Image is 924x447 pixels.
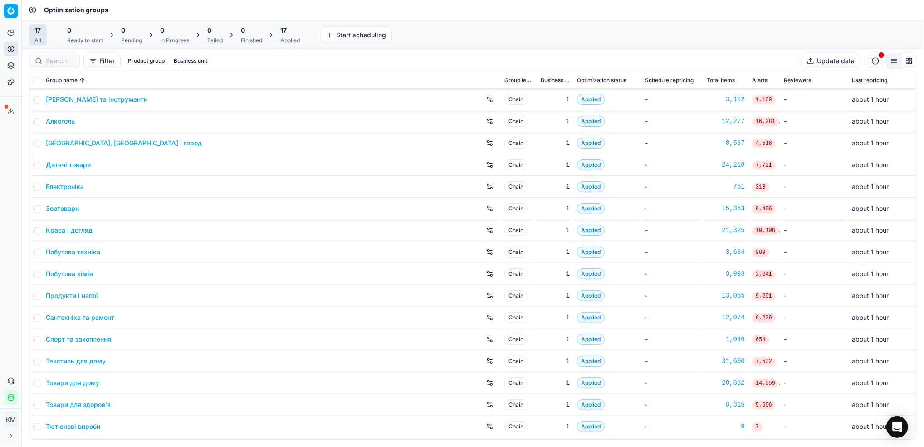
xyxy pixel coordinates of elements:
span: Chain [504,225,528,236]
span: Chain [504,421,528,432]
div: 8,537 [707,139,745,148]
div: 1 [541,95,570,104]
div: 1 [541,248,570,257]
span: Reviewers [784,77,811,84]
a: Спорт та захоплення [46,335,111,344]
a: [GEOGRAPHIC_DATA], [GEOGRAPHIC_DATA] і город [46,139,202,148]
div: 1 [541,117,570,126]
span: about 1 hour [852,204,889,212]
span: Chain [504,203,528,214]
td: - [641,176,703,198]
span: about 1 hour [852,139,889,147]
span: 6,239 [752,313,776,323]
span: 14,559 [752,379,779,388]
td: - [780,198,848,219]
span: about 1 hour [852,183,889,190]
div: 1 [541,357,570,366]
a: 28,832 [707,378,745,387]
button: Start scheduling [320,28,392,42]
a: Зоотовари [46,204,79,213]
a: [PERSON_NAME] та інструменти [46,95,147,104]
td: - [780,372,848,394]
a: Електроніка [46,182,84,191]
a: Товари для здоров'я [46,400,111,409]
span: Alerts [752,77,768,84]
span: 654 [752,335,769,344]
span: 0 [67,26,71,35]
div: 12,277 [707,117,745,126]
button: КM [4,412,18,427]
span: Chain [504,268,528,279]
div: 1 [541,313,570,322]
span: about 1 hour [852,401,889,408]
a: 21,325 [707,226,745,235]
span: about 1 hour [852,226,889,234]
td: - [641,263,703,285]
span: about 1 hour [852,270,889,278]
td: - [780,416,848,437]
span: Chain [504,312,528,323]
div: 1 [541,378,570,387]
button: Business unit [170,55,211,66]
span: 1,169 [752,95,776,104]
td: - [641,350,703,372]
a: 24,218 [707,160,745,169]
a: Продукти і напої [46,291,98,300]
span: about 1 hour [852,292,889,299]
a: Побутова хімія [46,269,93,278]
span: Applied [577,159,605,170]
td: - [780,285,848,307]
span: Applied [577,421,605,432]
span: about 1 hour [852,313,889,321]
span: Chain [504,247,528,258]
span: Business unit [541,77,570,84]
span: about 1 hour [852,357,889,365]
div: In Progress [160,37,189,44]
span: 9,456 [752,204,776,214]
a: Тютюнові вироби [46,422,100,431]
a: 31,600 [707,357,745,366]
span: Chain [504,138,528,149]
td: - [780,154,848,176]
span: Chain [504,159,528,170]
div: 1 [541,204,570,213]
span: about 1 hour [852,422,889,430]
span: about 1 hour [852,117,889,125]
div: 3,634 [707,248,745,257]
div: 1 [541,400,570,409]
span: Chain [504,334,528,345]
td: - [641,416,703,437]
a: 3,993 [707,269,745,278]
span: Applied [577,290,605,301]
div: 1 [541,182,570,191]
div: 1 [541,139,570,148]
td: - [641,154,703,176]
td: - [780,89,848,110]
span: Chain [504,94,528,105]
a: 751 [707,182,745,191]
td: - [641,328,703,350]
a: Сантехніка та ремонт [46,313,114,322]
span: 313 [752,183,769,192]
td: - [780,110,848,132]
span: 9,251 [752,292,776,301]
td: - [641,219,703,241]
span: about 1 hour [852,248,889,256]
span: Optimization status [577,77,626,84]
a: 12,074 [707,313,745,322]
span: Applied [577,356,605,367]
a: 8,315 [707,400,745,409]
span: Applied [577,268,605,279]
span: 17 [280,26,287,35]
div: Finished [241,37,262,44]
a: Побутова техніка [46,248,100,257]
span: Applied [577,334,605,345]
span: Last repricing [852,77,887,84]
span: КM [4,413,18,427]
div: 1 [541,291,570,300]
a: 13,055 [707,291,745,300]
